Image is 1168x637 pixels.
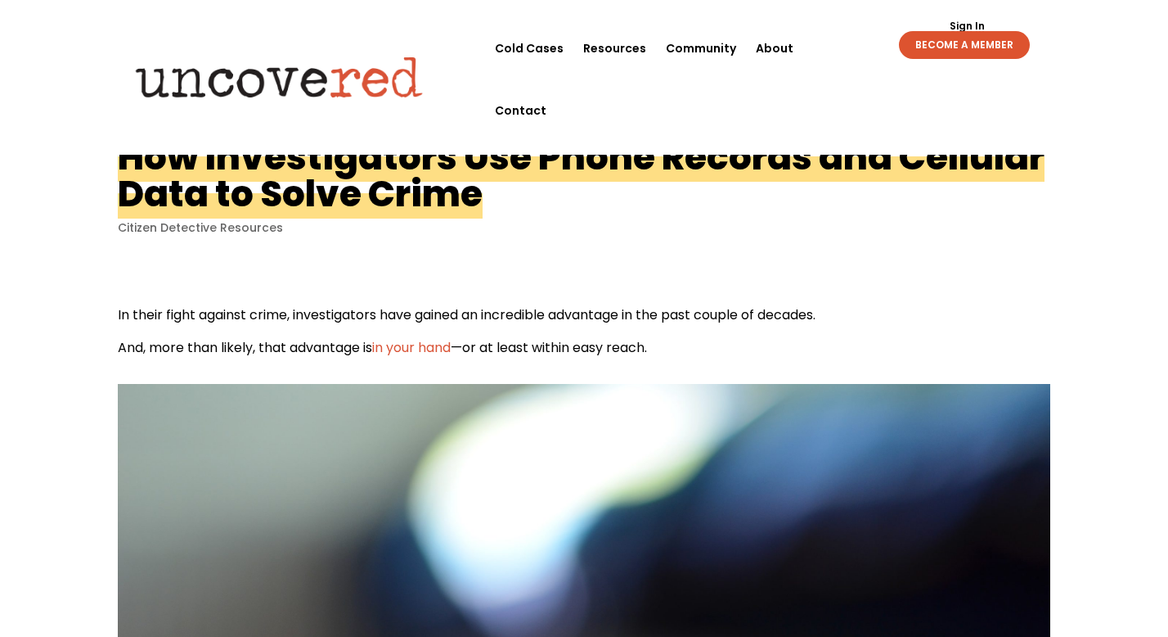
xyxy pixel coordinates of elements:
[495,79,546,142] a: Contact
[495,17,564,79] a: Cold Cases
[118,338,647,357] span: And, more than likely, that advantage is —or at least within easy reach.
[899,31,1030,59] a: BECOME A MEMBER
[118,132,1044,219] h1: How Investigators Use Phone Records and Cellular Data to Solve Crime
[372,338,451,357] a: in your hand
[583,17,646,79] a: Resources
[122,45,437,109] img: Uncovered logo
[666,17,736,79] a: Community
[756,17,793,79] a: About
[118,305,815,324] span: In their fight against crime, investigators have gained an incredible advantage in the past coupl...
[118,219,283,236] a: Citizen Detective Resources
[941,21,994,31] a: Sign In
